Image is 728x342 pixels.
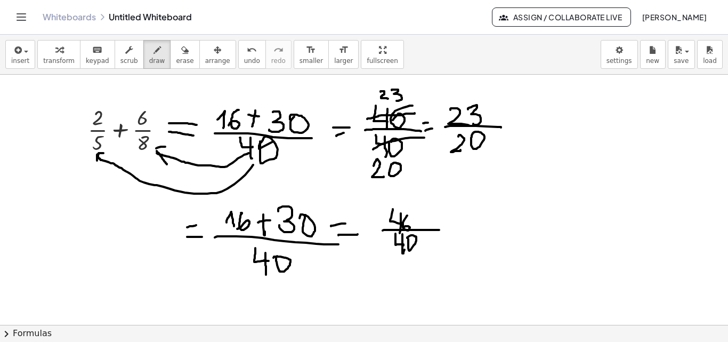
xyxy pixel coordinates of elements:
button: settings [601,40,638,69]
button: format_sizesmaller [294,40,329,69]
button: Toggle navigation [13,9,30,26]
span: Assign / Collaborate Live [501,12,622,22]
span: undo [244,57,260,65]
span: new [646,57,659,65]
span: redo [271,57,286,65]
i: format_size [338,44,349,57]
button: load [697,40,723,69]
span: larger [334,57,353,65]
i: redo [273,44,284,57]
span: fullscreen [367,57,398,65]
a: Whiteboards [43,12,96,22]
button: keyboardkeypad [80,40,115,69]
button: format_sizelarger [328,40,359,69]
span: scrub [120,57,138,65]
button: draw [143,40,171,69]
i: undo [247,44,257,57]
button: undoundo [238,40,266,69]
span: arrange [205,57,230,65]
button: Assign / Collaborate Live [492,7,631,27]
button: save [668,40,695,69]
button: fullscreen [361,40,403,69]
span: load [703,57,717,65]
span: erase [176,57,193,65]
button: insert [5,40,35,69]
i: format_size [306,44,316,57]
span: settings [606,57,632,65]
span: smaller [300,57,323,65]
span: save [674,57,689,65]
button: redoredo [265,40,292,69]
button: erase [170,40,199,69]
span: transform [43,57,75,65]
span: draw [149,57,165,65]
button: [PERSON_NAME] [633,7,715,27]
span: [PERSON_NAME] [642,12,707,22]
button: new [640,40,666,69]
button: arrange [199,40,236,69]
button: scrub [115,40,144,69]
button: transform [37,40,80,69]
span: insert [11,57,29,65]
span: keypad [86,57,109,65]
i: keyboard [92,44,102,57]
